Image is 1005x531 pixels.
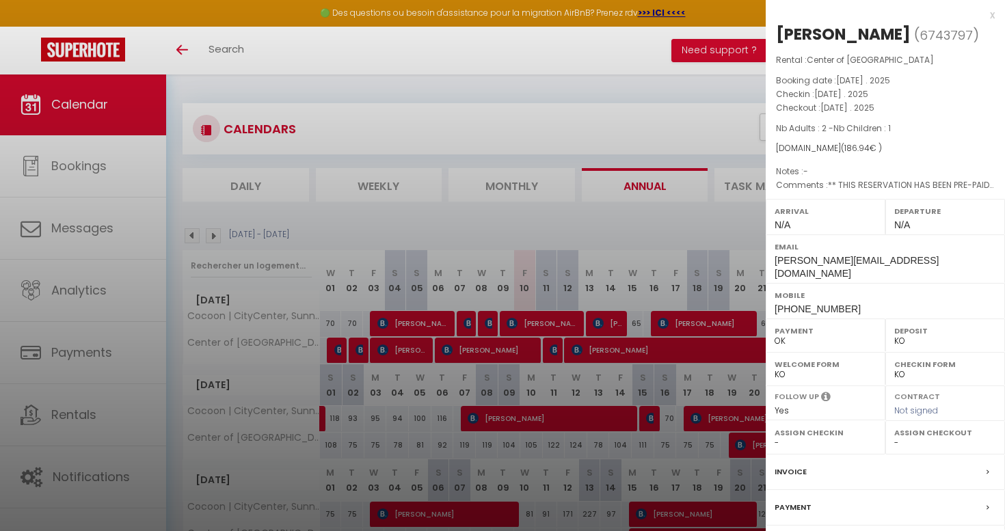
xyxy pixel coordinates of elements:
label: Contract [894,391,940,400]
label: Deposit [894,324,996,338]
span: [PERSON_NAME][EMAIL_ADDRESS][DOMAIN_NAME] [775,255,939,279]
p: Rental : [776,53,995,67]
span: Nb Adults : 2 - [776,122,891,134]
label: Payment [775,500,812,515]
label: Arrival [775,204,876,218]
p: Notes : [776,165,995,178]
label: Mobile [775,288,996,302]
p: Checkin : [776,87,995,101]
p: Booking date : [776,74,995,87]
label: Email [775,240,996,254]
span: [DATE] . 2025 [836,74,890,86]
span: ( ) [914,25,979,44]
div: [DOMAIN_NAME] [776,142,995,155]
i: Select YES if you want to send post-checkout messages sequences [821,391,831,406]
span: 6743797 [920,27,973,44]
span: - [803,165,808,177]
label: Assign Checkout [894,426,996,439]
p: Checkout : [776,101,995,115]
span: Nb Children : 1 [833,122,891,134]
label: Welcome form [775,357,876,371]
label: Payment [775,324,876,338]
span: Not signed [894,405,938,416]
span: ( € ) [841,142,882,154]
label: Follow up [775,391,819,403]
p: Comments : [776,178,995,192]
div: x [766,7,995,23]
label: Assign Checkin [775,426,876,439]
label: Checkin form [894,357,996,371]
div: [PERSON_NAME] [776,23,911,45]
span: Center of [GEOGRAPHIC_DATA] [807,54,934,66]
label: Invoice [775,465,807,479]
span: [DATE] . 2025 [814,88,868,100]
span: [DATE] . 2025 [820,102,874,113]
span: N/A [775,219,790,230]
span: [PHONE_NUMBER] [775,303,861,314]
span: 186.94 [844,142,870,154]
span: N/A [894,219,910,230]
label: Departure [894,204,996,218]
